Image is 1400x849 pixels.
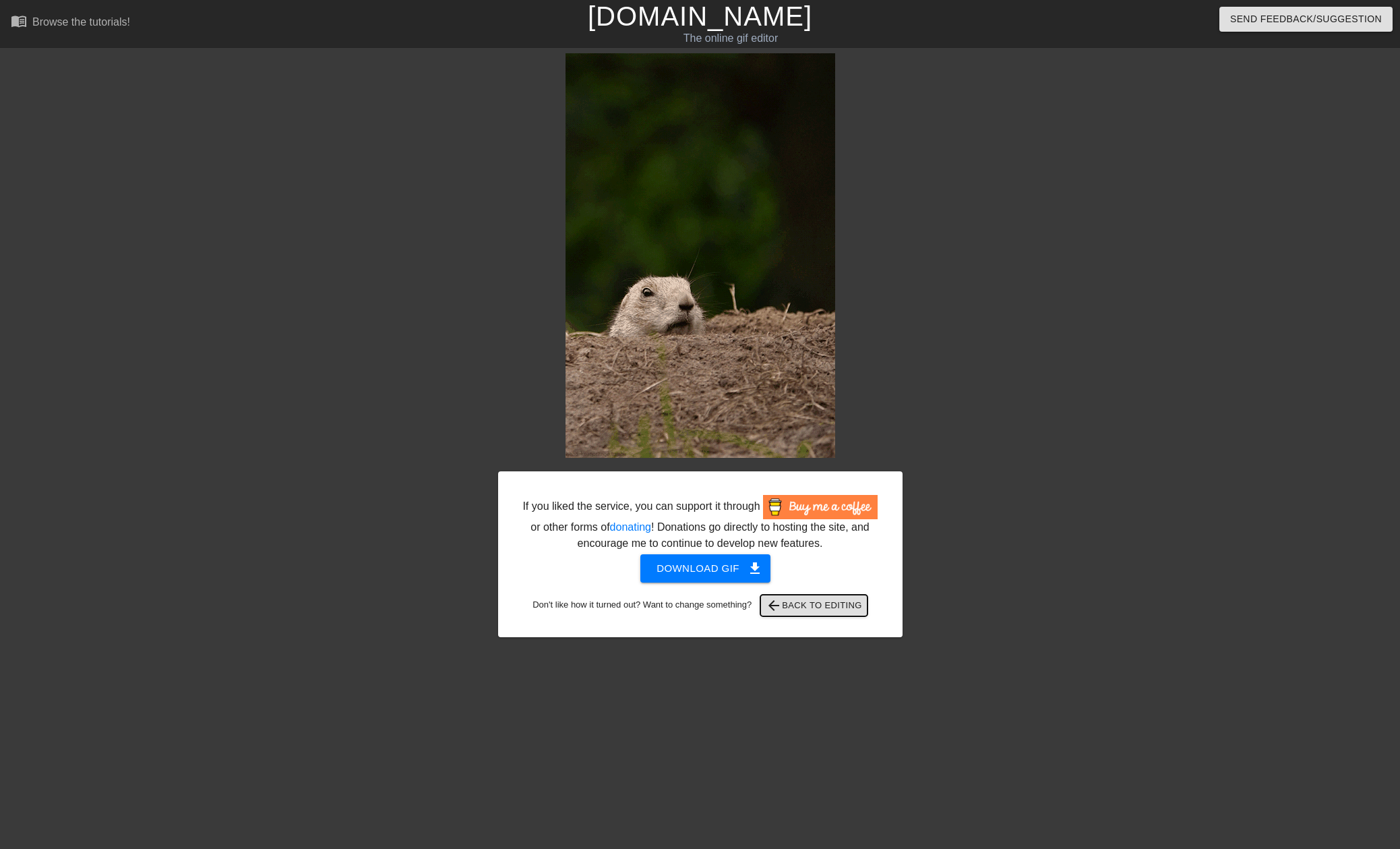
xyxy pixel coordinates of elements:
img: Buy Me A Coffee [763,495,878,519]
button: Download gif [640,554,770,583]
img: J0nCO95o.gif [566,53,835,458]
span: Back to Editing [766,597,862,614]
span: get_app [747,560,763,577]
div: The online gif editor [473,30,987,47]
span: Download gif [657,560,754,577]
span: arrow_back [766,597,782,614]
span: Send Feedback/Suggestion [1230,11,1382,28]
button: Back to Editing [760,595,868,616]
a: [DOMAIN_NAME] [588,1,812,31]
a: donating [610,521,651,533]
a: Browse the tutorials! [11,13,130,34]
div: Browse the tutorials! [32,16,130,28]
span: menu_book [11,13,27,29]
div: Don't like how it turned out? Want to change something? [519,595,882,616]
a: Download gif [630,562,770,573]
button: Send Feedback/Suggestion [1219,7,1393,32]
div: If you liked the service, you can support it through or other forms of ! Donations go directly to... [522,495,879,552]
